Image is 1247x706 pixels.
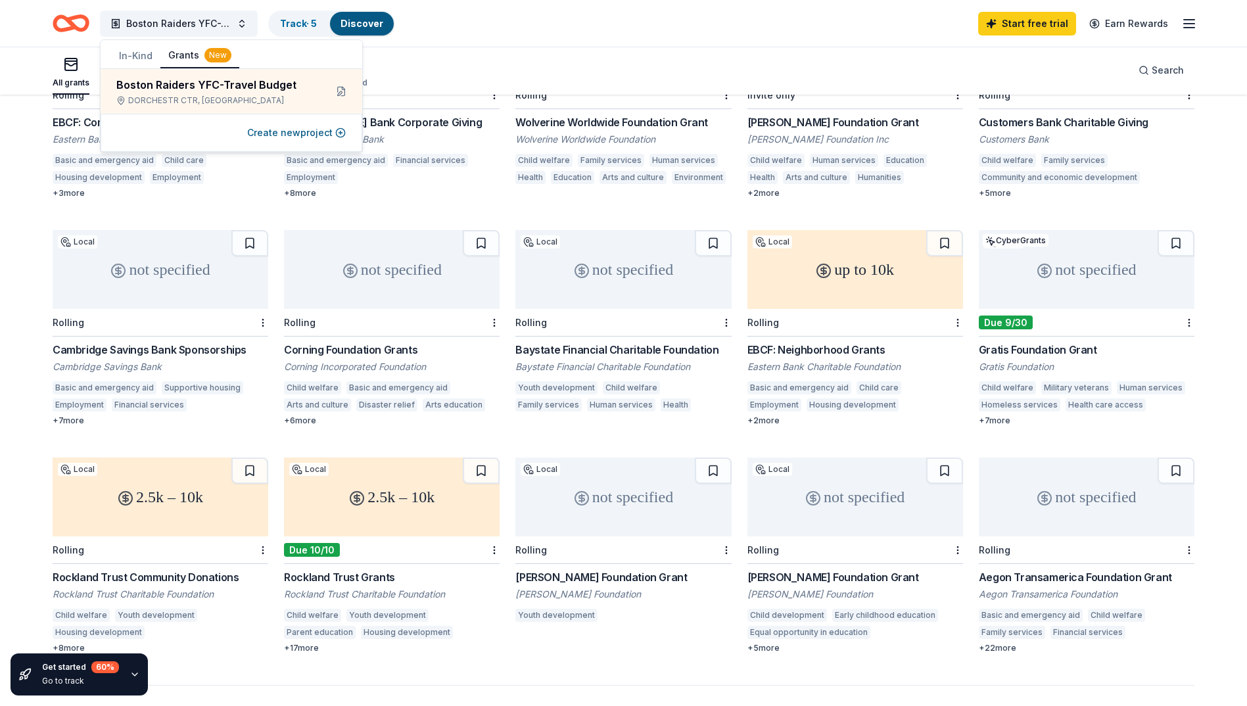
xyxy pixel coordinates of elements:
[1151,398,1181,412] div: Health
[515,89,547,101] div: Rolling
[53,8,89,39] a: Home
[284,398,351,412] div: Arts and culture
[979,643,1194,653] div: + 22 more
[979,188,1194,199] div: + 5 more
[979,171,1140,184] div: Community and economic development
[979,458,1194,653] a: not specifiedRollingAegon Transamerica Foundation GrantAegon Transamerica FoundationBasic and eme...
[747,3,963,199] a: not specifiedInvite only[PERSON_NAME] Foundation Grant[PERSON_NAME] Foundation IncChild welfareHu...
[284,569,500,585] div: Rockland Trust Grants
[857,381,901,394] div: Child care
[747,360,963,373] div: Eastern Bank Charitable Foundation
[747,626,870,639] div: Equal opportunity in education
[268,11,395,37] button: Track· 5Discover
[753,463,792,476] div: Local
[1041,381,1112,394] div: Military veterans
[876,626,956,639] div: Health care access
[979,609,1083,622] div: Basic and emergency aid
[111,44,160,68] button: In-Kind
[53,626,145,639] div: Housing development
[356,398,417,412] div: Disaster relief
[979,89,1010,101] div: Rolling
[979,114,1194,130] div: Customers Bank Charitable Giving
[53,569,268,585] div: Rockland Trust Community Donations
[515,609,598,622] div: Youth development
[515,154,573,167] div: Child welfare
[1066,398,1146,412] div: Health care access
[515,458,731,536] div: not specified
[753,235,792,248] div: Local
[1128,57,1194,83] button: Search
[42,676,119,686] div: Go to track
[515,342,731,358] div: Baystate Financial Charitable Foundation
[747,643,963,653] div: + 5 more
[393,154,468,167] div: Financial services
[53,317,84,328] div: Rolling
[747,133,963,146] div: [PERSON_NAME] Foundation Inc
[126,16,231,32] span: Boston Raiders YFC-Travel Budget
[53,342,268,358] div: Cambridge Savings Bank Sponsorships
[53,188,268,199] div: + 3 more
[91,661,119,673] div: 60 %
[747,569,963,585] div: [PERSON_NAME] Foundation Grant
[116,95,315,106] div: DORCHESTR CTR, [GEOGRAPHIC_DATA]
[284,543,340,557] div: Due 10/10
[649,154,718,167] div: Human services
[747,398,801,412] div: Employment
[515,381,598,394] div: Youth development
[53,609,110,622] div: Child welfare
[341,18,383,29] a: Discover
[53,415,268,426] div: + 7 more
[58,463,97,476] div: Local
[284,609,341,622] div: Child welfare
[53,51,89,95] button: All grants
[1050,626,1125,639] div: Financial services
[53,360,268,373] div: Cambridge Savings Bank
[53,78,89,88] div: All grants
[578,154,644,167] div: Family services
[979,133,1194,146] div: Customers Bank
[747,544,779,555] div: Rolling
[979,230,1194,309] div: not specified
[1117,381,1185,394] div: Human services
[53,458,268,653] a: 2.5k – 10kLocalRollingRockland Trust Community DonationsRockland Trust Charitable FoundationChild...
[551,171,594,184] div: Education
[832,609,938,622] div: Early childhood education
[747,381,851,394] div: Basic and emergency aid
[284,171,338,184] div: Employment
[53,458,268,536] div: 2.5k – 10k
[661,398,691,412] div: Health
[284,114,500,130] div: [PERSON_NAME] Bank Corporate Giving
[515,171,546,184] div: Health
[53,381,156,394] div: Basic and emergency aid
[346,381,450,394] div: Basic and emergency aid
[42,661,119,673] div: Get started
[160,43,239,68] button: Grants
[747,342,963,358] div: EBCF: Neighborhood Grants
[983,234,1048,247] div: CyberGrants
[53,89,84,101] div: Rolling
[979,342,1194,358] div: Gratis Foundation Grant
[1152,62,1184,78] span: Search
[284,133,500,146] div: [PERSON_NAME] Bank
[747,114,963,130] div: [PERSON_NAME] Foundation Grant
[747,609,827,622] div: Child development
[515,230,731,415] a: not specifiedLocalRollingBaystate Financial Charitable FoundationBaystate Financial Charitable Fo...
[284,342,500,358] div: Corning Foundation Grants
[53,114,268,130] div: EBCF: Community Donations
[53,154,156,167] div: Basic and emergency aid
[600,171,667,184] div: Arts and culture
[284,643,500,653] div: + 17 more
[53,3,268,199] a: 100 – 10kLocalRollingEBCF: Community DonationsEastern Bank Charitable FoundationBasic and emergen...
[979,588,1194,601] div: Aegon Transamerica Foundation
[515,569,731,585] div: [PERSON_NAME] Foundation Grant
[515,133,731,146] div: Wolverine Worldwide Foundation
[979,415,1194,426] div: + 7 more
[979,626,1045,639] div: Family services
[979,316,1033,329] div: Due 9/30
[747,230,963,309] div: up to 10k
[53,230,268,426] a: not specifiedLocalRollingCambridge Savings Bank SponsorshipsCambridge Savings BankBasic and emerg...
[284,415,500,426] div: + 6 more
[346,609,429,622] div: Youth development
[979,360,1194,373] div: Gratis Foundation
[979,569,1194,585] div: Aegon Transamerica Foundation Grant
